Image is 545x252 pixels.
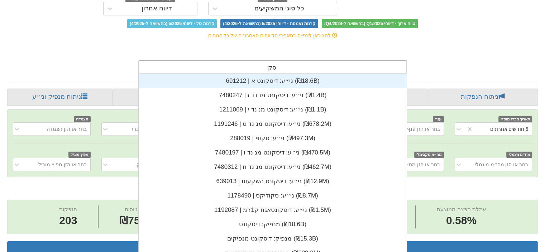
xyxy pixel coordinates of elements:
div: בחר או הזן סוג מכרז [132,125,175,133]
span: 0.58% [437,213,486,228]
div: מנפיק: ‏דיסקונט ‎(₪18.6B)‎ [139,217,407,232]
div: ני״ע: ‏דיסקונט מנ נד ו | 7480197 ‎(₪470.5M)‎ [139,146,407,160]
span: ענף [433,116,444,122]
a: ניתוח מנפיק וני״ע [7,89,113,106]
span: מפיץ מוביל [68,152,91,158]
div: ני״ע: ‏דיסקונט מנ נד ז | 7480247 ‎(₪1.4B)‎ [139,88,407,103]
span: היקף גיוסים [125,206,151,212]
h3: תוצאות הנפקות [13,245,532,252]
h2: ניתוח הנפקות - 6 חודשים אחרונים [7,184,538,196]
div: מנפיק: ‏דיסקונט מנפיקים ‎(₪15.3B)‎ [139,232,407,246]
span: הצמדה [74,116,91,122]
div: ני״ע: ‏דיסקונט מנ נד י | 1211069 ‎(₪1.1B)‎ [139,103,407,117]
span: 203 [59,213,77,228]
div: בחר או הזן ענף [407,125,440,133]
div: ני״ע: ‏דיסקונטאגח ק1רמ | 1192087 ‎(₪1.5M)‎ [139,203,407,217]
span: מח״מ מקסימלי [414,152,444,158]
div: בחר או הזן מח״מ מקסימלי [382,161,440,168]
div: בחר או הזן מפיץ מוביל [38,161,87,168]
div: ני״ע: ‏סקודיקס | 1178490 ‎(₪8.7M)‎ [139,189,407,203]
div: ני״ע: ‏דיסקונט מנ נד ט | 1191246 ‎(₪678.2M)‎ [139,117,407,131]
div: כל סוגי המשקיעים [254,5,304,12]
span: ₪75.7B [119,214,157,226]
div: ני״ע: ‏סקופ | 288019 ‎(₪497.3M)‎ [139,131,407,146]
div: לחץ כאן לצפייה בתאריכי הדיווחים האחרונים של כל הגופים [63,32,482,39]
span: קרנות סל - דיווחי 5/2025 (בהשוואה ל-4/2025) [127,19,217,28]
div: דיווח אחרון [142,5,172,12]
div: ני״ע: ‏דיסקונט השקעות | 639013 ‎(₪12.9M)‎ [139,174,407,189]
span: עמלת הפצה ממוצעת [437,206,486,212]
span: טווח ארוך - דיווחי Q1/2025 (בהשוואה ל-Q4/2024) [322,19,418,28]
div: ני״ע: ‏דיסקונט מנ נד ח | 7480312 ‎(₪462.7M)‎ [139,160,407,174]
div: ני״ע: ‏דיסקונט א | 691212 ‎(₪18.6B)‎ [139,74,407,88]
div: בחר או הזן מח״מ מינמלי [474,161,528,168]
span: קרנות נאמנות - דיווחי 5/2025 (בהשוואה ל-4/2025) [220,19,318,28]
div: בחר או הזן מנפיק [137,161,175,168]
span: מח״מ מינמלי [506,152,532,158]
div: בחר או הזן הצמדה [47,125,87,133]
span: תאריך מכרז מוסדי [498,116,532,122]
a: פרופיל משקיע [113,89,220,106]
div: 6 חודשים אחרונים [490,125,528,133]
a: ניתוח הנפקות [428,89,538,106]
span: הנפקות [59,206,77,212]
